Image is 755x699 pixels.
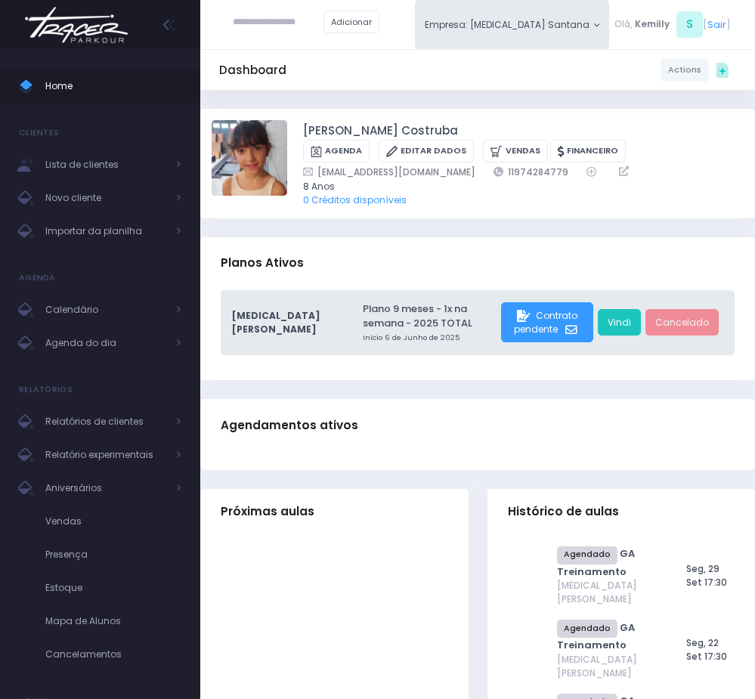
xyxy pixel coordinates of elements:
span: Relatórios de clientes [45,412,166,431]
a: Vendas [483,140,547,163]
span: Presença [45,545,181,564]
h3: Agendamentos ativos [221,404,358,447]
h4: Agenda [19,263,56,293]
span: Olá, [614,17,633,31]
a: Plano 9 meses - 1x na semana - 2025 TOTAL [363,302,497,331]
h4: Clientes [19,118,59,148]
span: Mapa de Alunos [45,611,181,631]
span: Relatório experimentais [45,445,166,465]
h3: Planos Ativos [221,242,304,286]
span: Próximas aulas [221,505,314,518]
span: Importar da planilha [45,221,166,241]
span: Estoque [45,578,181,598]
h4: Relatórios [19,375,73,405]
a: Actions [661,58,709,81]
span: [MEDICAL_DATA] [PERSON_NAME] [557,579,659,606]
span: 8 Anos [303,180,726,193]
a: Sair [707,17,726,32]
span: [MEDICAL_DATA] [PERSON_NAME] [232,309,340,336]
span: Lista de clientes [45,155,166,175]
span: S [676,11,703,38]
span: [MEDICAL_DATA] [PERSON_NAME] [557,653,659,680]
a: Vindi [598,309,641,336]
a: Adicionar [323,11,379,33]
span: Histórico de aulas [508,505,619,518]
h5: Dashboard [219,63,286,77]
a: [EMAIL_ADDRESS][DOMAIN_NAME] [303,165,475,179]
span: Agendado [557,546,617,564]
a: 0 Créditos disponíveis [303,193,407,206]
span: Contrato pendente [514,309,577,336]
a: 11974284779 [494,165,568,179]
span: Vendas [45,512,181,531]
a: Editar Dados [379,140,474,163]
span: Home [45,76,181,96]
span: Agendado [557,620,617,638]
div: [ ] [609,9,736,40]
small: Início 6 de Junho de 2025 [363,332,497,343]
span: Kemilly [635,17,670,31]
span: Novo cliente [45,188,166,208]
a: Financeiro [550,140,626,163]
span: Agenda do dia [45,333,166,353]
img: Julia Bergo Costruba [212,120,287,196]
span: Seg, 29 Set 17:30 [686,562,727,589]
a: [PERSON_NAME] Costruba [303,122,458,140]
span: Cancelamentos [45,645,181,664]
a: Agenda [303,140,370,163]
span: Calendário [45,300,166,320]
span: Seg, 22 Set 17:30 [686,636,727,663]
span: Aniversários [45,478,166,498]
